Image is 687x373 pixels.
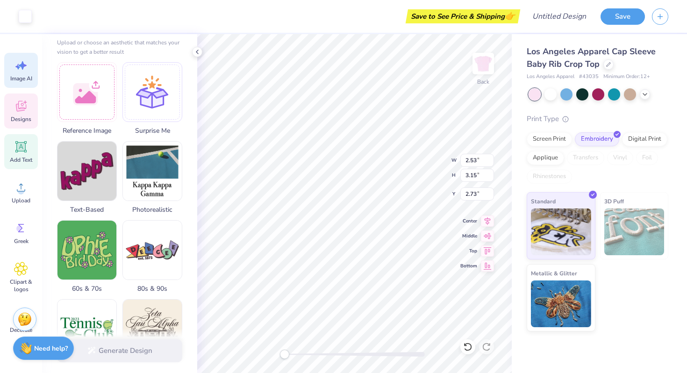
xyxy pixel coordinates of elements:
img: Cartoons [57,300,116,359]
span: Reference Image [57,126,117,136]
span: Surprise Me [122,126,182,136]
div: Rhinestones [527,170,572,184]
span: # 43035 [579,73,599,81]
div: Accessibility label [280,350,289,359]
div: Embroidery [575,132,619,146]
span: Center [460,217,477,225]
span: 60s & 70s [57,284,117,294]
img: Photorealistic [123,142,182,201]
strong: Need help? [34,344,68,353]
span: Metallic & Glitter [531,268,577,278]
div: Save to See Price & Shipping [408,9,518,23]
span: Clipart & logos [6,278,36,293]
div: Digital Print [622,132,667,146]
span: Designs [11,115,31,123]
div: Vinyl [607,151,633,165]
img: Standard [531,208,591,255]
span: Text-Based [57,205,117,215]
button: Save [601,8,645,25]
div: Print Type [527,114,668,124]
div: Transfers [567,151,604,165]
div: Back [477,78,489,86]
span: Upload [12,197,30,204]
div: Screen Print [527,132,572,146]
span: Greek [14,237,29,245]
span: Middle [460,232,477,240]
span: Minimum Order: 12 + [603,73,650,81]
span: Los Angeles Apparel Cap Sleeve Baby Rib Crop Top [527,46,656,70]
span: Add Text [10,156,32,164]
div: Upload or choose an aesthetic that matches your vision to get a better result [57,38,182,57]
span: Top [460,247,477,255]
span: Image AI [10,75,32,82]
img: Back [474,54,493,73]
img: 80s & 90s [123,221,182,280]
span: 3D Puff [604,196,624,206]
span: Photorealistic [122,205,182,215]
span: Standard [531,196,556,206]
div: Foil [636,151,658,165]
img: 60s & 70s [57,221,116,280]
img: 3D Puff [604,208,665,255]
span: Los Angeles Apparel [527,73,574,81]
img: Metallic & Glitter [531,280,591,327]
span: Bottom [460,262,477,270]
img: Text-Based [57,142,116,201]
span: Decorate [10,326,32,334]
img: Classic [123,300,182,359]
input: Untitled Design [525,7,594,26]
div: Applique [527,151,564,165]
span: 80s & 90s [122,284,182,294]
span: 👉 [505,10,515,22]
